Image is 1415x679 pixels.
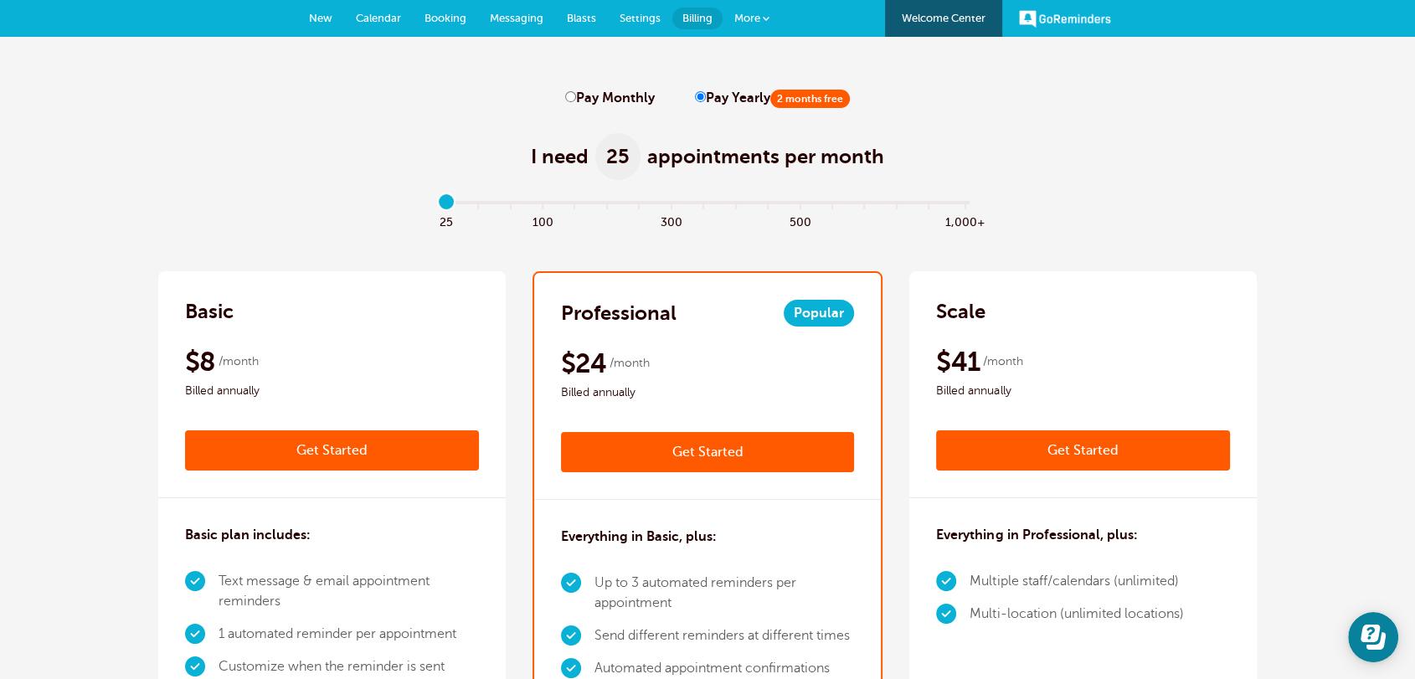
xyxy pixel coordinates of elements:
li: Text message & email appointment reminders [219,565,479,618]
input: Pay Monthly [565,91,576,102]
span: 2 months free [770,90,850,108]
span: Settings [620,12,661,24]
label: Pay Monthly [565,90,655,106]
span: 25 [595,133,641,180]
span: Billed annually [185,381,479,401]
span: $41 [936,345,980,378]
iframe: Resource center [1348,612,1398,662]
span: /month [219,352,259,372]
span: Booking [424,12,466,24]
li: Multi-location (unlimited locations) [970,598,1183,630]
span: /month [982,352,1022,372]
li: 1 automated reminder per appointment [219,618,479,651]
span: I need [531,143,589,170]
span: Calendar [356,12,401,24]
span: 300 [656,211,687,230]
li: Send different reminders at different times [594,620,855,652]
li: Multiple staff/calendars (unlimited) [970,565,1183,598]
h3: Everything in Basic, plus: [561,527,717,547]
span: 500 [784,211,816,230]
span: Blasts [567,12,596,24]
h3: Basic plan includes: [185,525,311,545]
span: New [309,12,332,24]
span: Popular [784,300,854,327]
span: 1,000+ [945,211,985,230]
a: Get Started [185,430,479,471]
h2: Scale [936,298,985,325]
span: 100 [527,211,558,230]
span: Messaging [490,12,543,24]
h2: Basic [185,298,234,325]
li: Up to 3 automated reminders per appointment [594,567,855,620]
span: appointments per month [647,143,884,170]
label: Pay Yearly [695,90,850,106]
span: Billing [682,12,713,24]
h2: Professional [561,300,677,327]
span: More [734,12,760,24]
span: $24 [561,347,607,380]
span: 25 [430,211,462,230]
span: /month [610,353,650,373]
a: Billing [672,8,723,29]
span: Billed annually [561,383,855,403]
input: Pay Yearly2 months free [695,91,706,102]
span: Billed annually [936,381,1230,401]
a: Get Started [561,432,855,472]
h3: Everything in Professional, plus: [936,525,1137,545]
span: $8 [185,345,216,378]
a: Get Started [936,430,1230,471]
